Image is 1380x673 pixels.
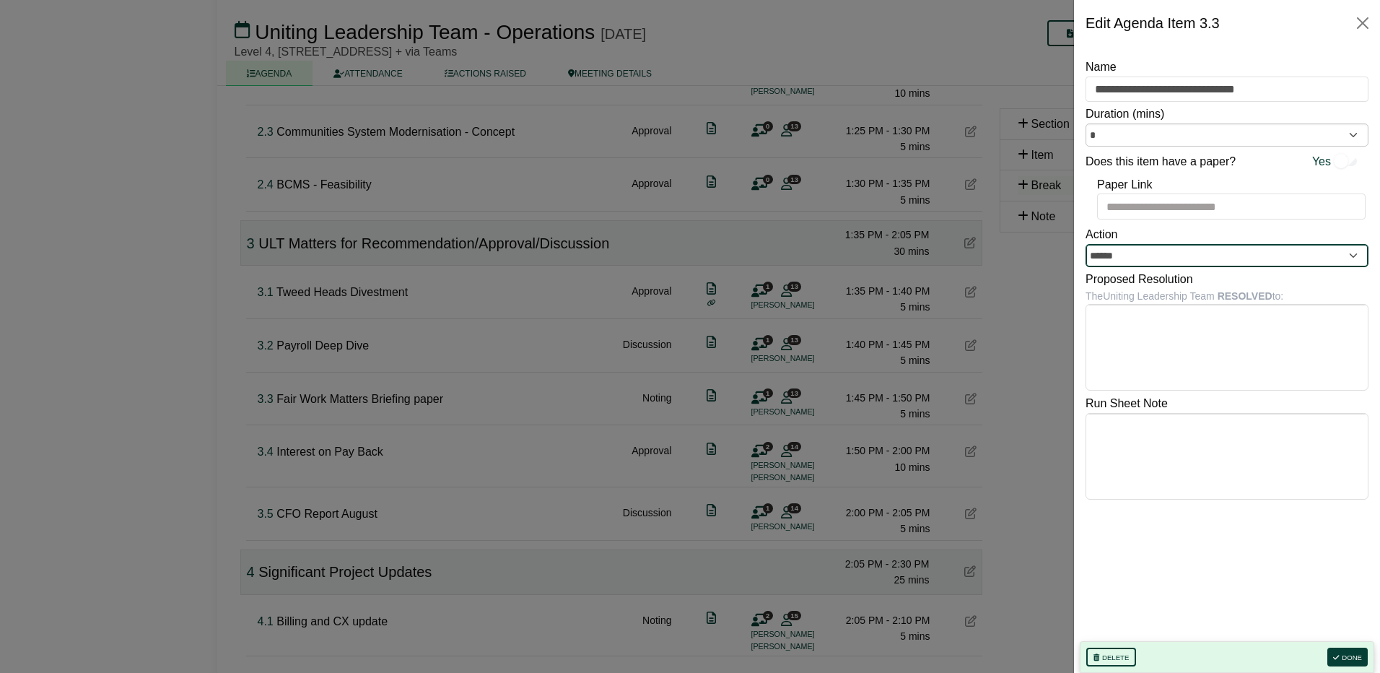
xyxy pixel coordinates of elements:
button: Close [1351,12,1374,35]
b: RESOLVED [1218,290,1272,302]
label: Proposed Resolution [1086,270,1193,289]
button: Delete [1086,648,1136,667]
label: Run Sheet Note [1086,394,1168,413]
div: Edit Agenda Item 3.3 [1086,12,1220,35]
label: Action [1086,225,1117,244]
label: Name [1086,58,1117,77]
div: The Uniting Leadership Team to: [1086,288,1368,304]
label: Paper Link [1097,175,1153,194]
label: Does this item have a paper? [1086,152,1236,171]
label: Duration (mins) [1086,105,1164,123]
span: Yes [1312,152,1331,171]
button: Done [1327,648,1368,667]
